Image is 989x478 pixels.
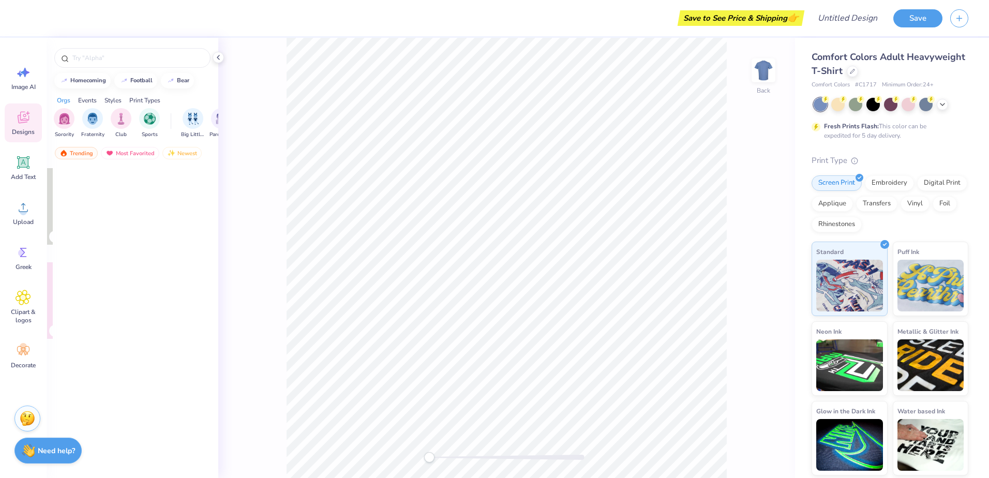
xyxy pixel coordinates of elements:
div: Rhinestones [812,217,862,232]
img: Glow in the Dark Ink [816,419,883,471]
span: Club [115,131,127,139]
button: filter button [209,108,233,139]
span: Big Little Reveal [181,131,205,139]
img: Standard [816,260,883,311]
div: filter for Big Little Reveal [181,108,205,139]
img: trend_line.gif [120,78,128,84]
img: trending.gif [59,150,68,157]
button: bear [161,73,194,88]
div: Newest [162,147,202,159]
span: 👉 [787,11,799,24]
span: Clipart & logos [6,308,40,324]
span: Comfort Colors [812,81,850,89]
img: Big Little Reveal Image [187,113,199,125]
span: # C1717 [855,81,877,89]
img: Fraternity Image [87,113,98,125]
div: Embroidery [865,175,914,191]
strong: Need help? [38,446,75,456]
img: Puff Ink [897,260,964,311]
span: Parent's Weekend [209,131,233,139]
img: Club Image [115,113,127,125]
span: Neon Ink [816,326,842,337]
img: trend_line.gif [167,78,175,84]
div: bear [177,78,189,83]
img: Neon Ink [816,339,883,391]
img: newest.gif [167,150,175,157]
img: Water based Ink [897,419,964,471]
button: filter button [111,108,131,139]
div: homecoming [70,78,106,83]
img: Parent's Weekend Image [216,113,228,125]
div: Accessibility label [424,452,434,462]
input: Try "Alpha" [71,53,204,63]
div: Transfers [856,196,897,212]
div: Back [757,86,770,95]
div: filter for Fraternity [81,108,104,139]
button: filter button [81,108,104,139]
div: filter for Sorority [54,108,74,139]
img: Back [753,60,774,81]
div: This color can be expedited for 5 day delivery. [824,122,951,140]
span: Metallic & Glitter Ink [897,326,958,337]
div: filter for Club [111,108,131,139]
div: Digital Print [917,175,967,191]
div: football [130,78,153,83]
div: Print Type [812,155,968,167]
button: football [114,73,157,88]
strong: Fresh Prints Flash: [824,122,879,130]
div: Save to See Price & Shipping [680,10,802,26]
button: filter button [54,108,74,139]
img: trend_line.gif [60,78,68,84]
input: Untitled Design [810,8,886,28]
span: Greek [16,263,32,271]
div: Trending [55,147,98,159]
div: Screen Print [812,175,862,191]
div: Applique [812,196,853,212]
span: Upload [13,218,34,226]
div: Styles [104,96,122,105]
div: Vinyl [901,196,930,212]
button: homecoming [54,73,111,88]
span: Image AI [11,83,36,91]
span: Standard [816,246,844,257]
img: Sports Image [144,113,156,125]
span: Puff Ink [897,246,919,257]
span: Sports [142,131,158,139]
img: most_fav.gif [106,150,114,157]
img: Metallic & Glitter Ink [897,339,964,391]
span: Sorority [55,131,74,139]
div: Most Favorited [101,147,159,159]
div: Orgs [57,96,70,105]
span: Designs [12,128,35,136]
span: Decorate [11,361,36,369]
span: Glow in the Dark Ink [816,406,875,416]
div: Foil [933,196,957,212]
span: Minimum Order: 24 + [882,81,934,89]
span: Comfort Colors Adult Heavyweight T-Shirt [812,51,965,77]
div: Print Types [129,96,160,105]
img: Sorority Image [58,113,70,125]
div: filter for Parent's Weekend [209,108,233,139]
button: filter button [181,108,205,139]
span: Water based Ink [897,406,945,416]
span: Add Text [11,173,36,181]
button: Save [893,9,942,27]
span: Fraternity [81,131,104,139]
div: filter for Sports [139,108,160,139]
div: Events [78,96,97,105]
button: filter button [139,108,160,139]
